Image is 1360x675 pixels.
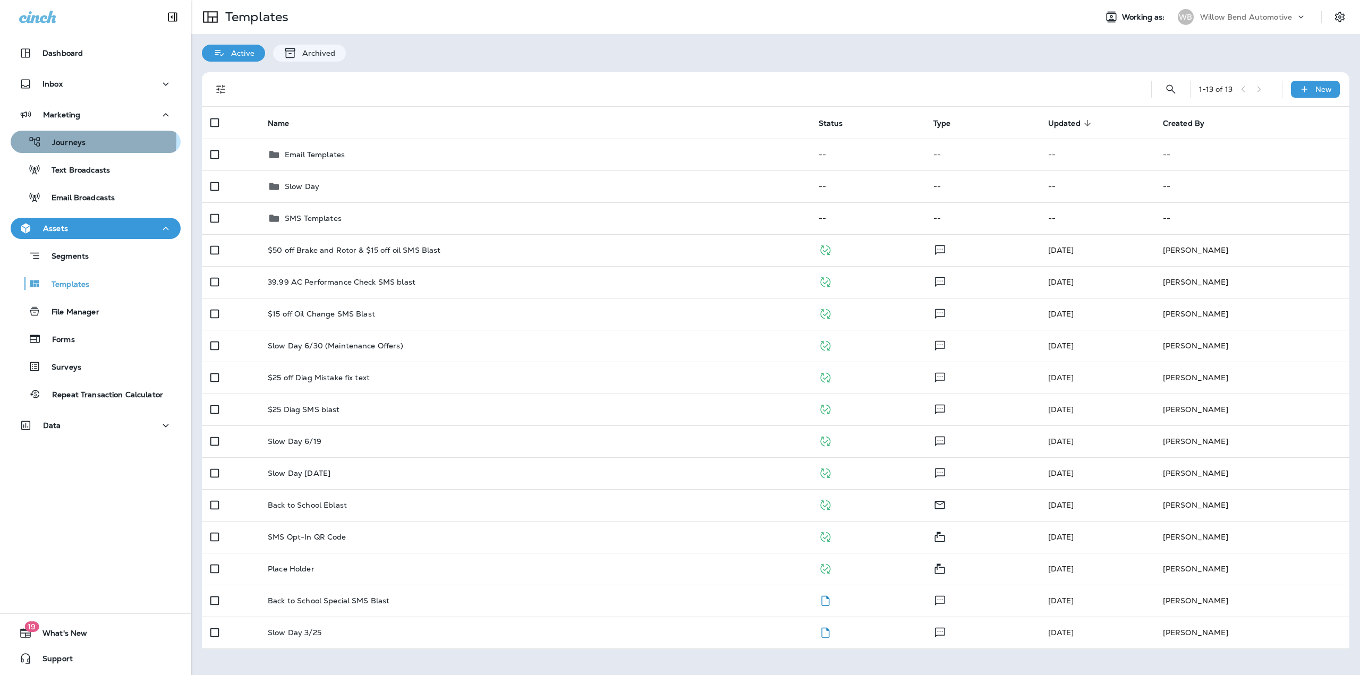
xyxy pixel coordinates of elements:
p: Email Broadcasts [41,193,115,203]
span: Text [933,404,947,413]
button: Journeys [11,131,181,153]
td: [PERSON_NAME] [1154,425,1349,457]
p: Willow Bend Automotive [1200,13,1292,21]
p: Surveys [41,363,81,373]
button: Email Broadcasts [11,186,181,208]
span: Created By [1163,119,1204,128]
span: Name [268,119,290,128]
td: [PERSON_NAME] [1154,266,1349,298]
p: Email Templates [285,150,345,159]
td: [PERSON_NAME] [1154,617,1349,648]
td: -- [1154,202,1349,234]
span: Created By [1163,118,1218,128]
span: Published [819,499,832,509]
td: [PERSON_NAME] [1154,489,1349,521]
td: [PERSON_NAME] [1154,234,1349,266]
p: Slow Day 6/19 [268,437,321,446]
button: Text Broadcasts [11,158,181,181]
p: Assets [43,224,68,233]
span: Published [819,276,832,286]
span: Mailer [933,563,946,573]
td: [PERSON_NAME] [1154,553,1349,585]
span: Published [819,563,832,573]
span: Published [819,467,832,477]
button: Support [11,648,181,669]
button: Data [11,415,181,436]
span: Type [933,119,951,128]
button: Collapse Sidebar [158,6,188,28]
p: Slow Day [DATE] [268,469,330,477]
span: Updated [1048,119,1081,128]
p: Repeat Transaction Calculator [41,390,163,400]
span: Working as: [1122,13,1167,22]
p: Place Holder [268,565,314,573]
p: Journeys [41,138,86,148]
div: WB [1178,9,1194,25]
span: Status [819,118,857,128]
span: Zachary Nottke [1048,277,1074,287]
button: Repeat Transaction Calculator [11,383,181,405]
p: Slow Day [285,182,319,191]
div: 1 - 13 of 13 [1199,85,1232,93]
p: SMS Templates [285,214,342,223]
span: Published [819,435,832,445]
p: Segments [41,252,89,262]
span: Mailer [933,531,946,541]
span: Draft [819,595,832,604]
span: Zachary Nottke [1048,596,1074,605]
td: -- [1040,202,1154,234]
p: Templates [221,9,288,25]
span: Zachary Nottke [1048,564,1074,574]
span: Zachary Nottke [1048,532,1074,542]
span: Published [819,340,832,349]
td: -- [1040,139,1154,170]
button: Settings [1330,7,1349,27]
td: -- [810,139,925,170]
td: [PERSON_NAME] [1154,457,1349,489]
td: -- [925,202,1040,234]
span: Text [933,372,947,381]
p: File Manager [41,307,99,318]
p: Slow Day 3/25 [268,628,321,637]
td: -- [810,202,925,234]
button: File Manager [11,300,181,322]
span: Text [933,467,947,477]
span: Zachary Nottke [1048,405,1074,414]
p: Forms [41,335,75,345]
td: -- [810,170,925,202]
span: Email [933,499,946,509]
p: 39.99 AC Performance Check SMS blast [268,278,415,286]
span: Support [32,654,73,667]
p: Data [43,421,61,430]
button: Dashboard [11,42,181,64]
span: Text [933,340,947,349]
button: 19What's New [11,622,181,644]
button: Search Templates [1160,79,1181,100]
span: Name [268,118,303,128]
span: Draft [819,627,832,636]
td: -- [1154,139,1349,170]
button: Templates [11,272,181,295]
p: $25 Diag SMS blast [268,405,340,414]
p: SMS Opt-In QR Code [268,533,346,541]
span: Text [933,244,947,254]
td: [PERSON_NAME] [1154,330,1349,362]
span: Text [933,276,947,286]
p: New [1315,85,1332,93]
p: $50 off Brake and Rotor & $15 off oil SMS Blast [268,246,441,254]
p: Back to School Eblast [268,501,347,509]
p: Marketing [43,110,80,119]
span: Zachary Nottke [1048,628,1074,637]
p: Templates [41,280,89,290]
button: Assets [11,218,181,239]
span: Type [933,118,965,128]
span: Zachary Nottke [1048,373,1074,382]
span: Zachary Nottke [1048,468,1074,478]
span: Zachary Nottke [1048,437,1074,446]
p: Back to School Special SMS Blast [268,596,389,605]
td: [PERSON_NAME] [1154,362,1349,394]
span: Published [819,244,832,254]
button: Forms [11,328,181,350]
p: $25 off Diag Mistake fix text [268,373,370,382]
button: Inbox [11,73,181,95]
